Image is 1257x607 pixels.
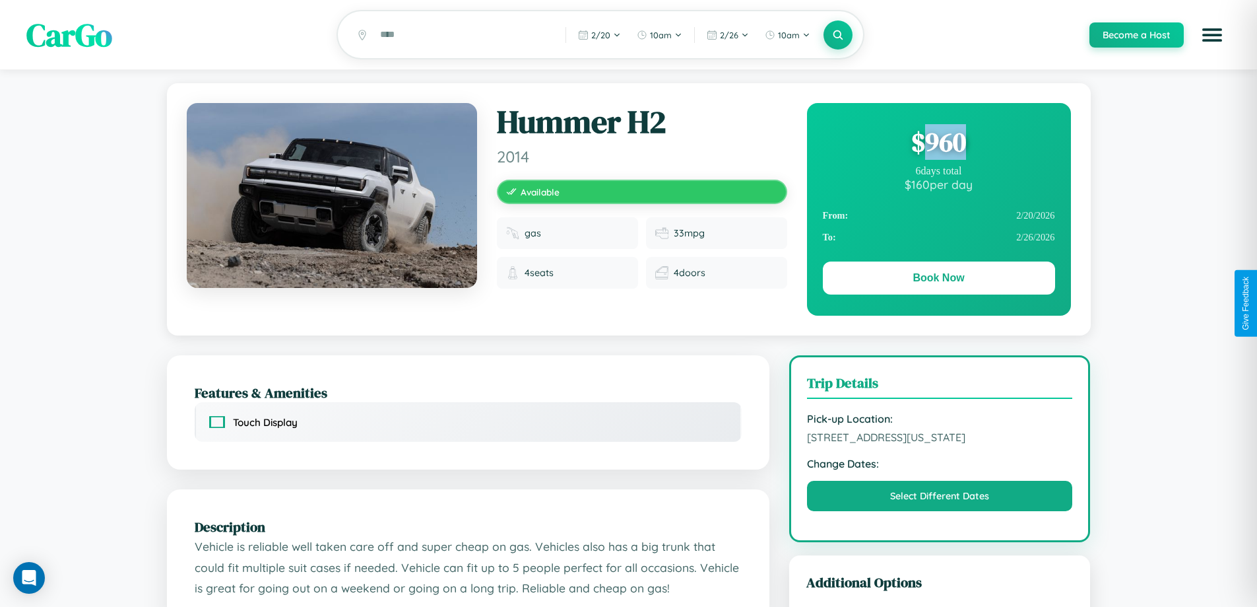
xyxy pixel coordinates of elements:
button: Select Different Dates [807,481,1073,511]
span: 4 doors [674,267,705,279]
img: Doors [655,266,668,279]
button: 2/26 [700,24,756,46]
strong: To: [823,232,836,243]
span: CarGo [26,13,112,57]
div: $ 160 per day [823,177,1055,192]
span: 33 mpg [674,227,705,239]
img: Seats [506,266,519,279]
div: Give Feedback [1241,277,1250,330]
div: 6 days total [823,165,1055,177]
button: 2/20 [571,24,628,46]
button: Open menu [1194,17,1231,54]
span: 2014 [497,147,787,166]
div: $ 960 [823,124,1055,160]
div: Open Intercom Messenger [13,562,45,594]
button: Become a Host [1089,22,1184,48]
span: 10am [650,30,672,40]
button: Book Now [823,262,1055,295]
span: 10am [778,30,800,40]
span: 2 / 26 [720,30,738,40]
span: gas [525,227,541,239]
h3: Trip Details [807,373,1073,399]
img: Fuel type [506,227,519,240]
img: Hummer H2 2014 [187,103,477,288]
p: Vehicle is reliable well taken care off and super cheap on gas. Vehicles also has a big trunk tha... [195,536,742,599]
strong: Pick-up Location: [807,412,1073,425]
span: Available [521,186,560,197]
button: 10am [758,24,817,46]
div: 2 / 26 / 2026 [823,227,1055,248]
h3: Additional Options [806,573,1074,592]
span: 4 seats [525,267,554,279]
span: [STREET_ADDRESS][US_STATE] [807,431,1073,444]
h1: Hummer H2 [497,103,787,141]
button: 10am [630,24,689,46]
strong: From: [823,210,849,221]
div: 2 / 20 / 2026 [823,205,1055,227]
span: 2 / 20 [591,30,610,40]
strong: Change Dates: [807,457,1073,470]
span: Touch Display [233,416,298,429]
h2: Description [195,517,742,536]
h2: Features & Amenities [195,383,742,402]
img: Fuel efficiency [655,227,668,240]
